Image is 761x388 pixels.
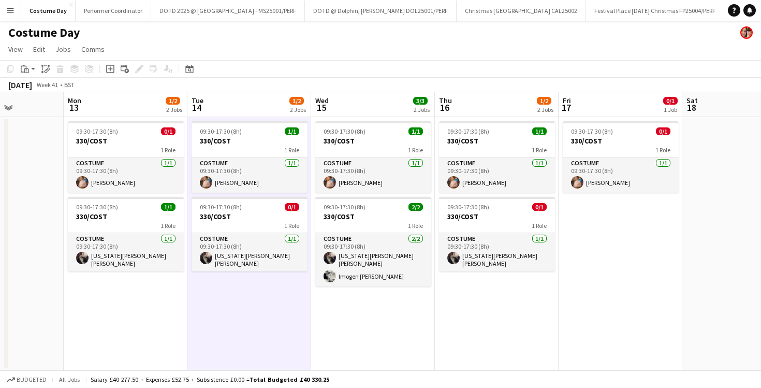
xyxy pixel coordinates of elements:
span: Wed [315,96,329,105]
span: 1/2 [289,97,304,105]
span: 1 Role [408,146,423,154]
span: 1 Role [284,222,299,229]
span: 0/1 [656,127,670,135]
span: 1 Role [532,222,547,229]
span: 1/1 [285,127,299,135]
a: Edit [29,42,49,56]
span: 14 [190,102,203,113]
span: 17 [561,102,571,113]
span: 18 [685,102,698,113]
button: Budgeted [5,374,48,385]
app-job-card: 09:30-17:30 (8h)0/1330/COST1 RoleCostume1/109:30-17:30 (8h)[PERSON_NAME] [563,121,679,193]
span: 09:30-17:30 (8h) [447,203,489,211]
app-job-card: 09:30-17:30 (8h)0/1330/COST1 RoleCostume1/109:30-17:30 (8h)[PERSON_NAME] [68,121,184,193]
h3: 330/COST [68,136,184,146]
span: 1/1 [408,127,423,135]
span: 0/1 [161,127,175,135]
h3: 330/COST [563,136,679,146]
app-job-card: 09:30-17:30 (8h)1/1330/COST1 RoleCostume1/109:30-17:30 (8h)[PERSON_NAME] [439,121,555,193]
div: 2 Jobs [166,106,182,113]
div: [DATE] [8,80,32,90]
h3: 330/COST [439,136,555,146]
app-card-role: Costume1/109:30-17:30 (8h)[PERSON_NAME] [192,157,308,193]
app-card-role: Costume1/109:30-17:30 (8h)[PERSON_NAME] [439,157,555,193]
app-job-card: 09:30-17:30 (8h)1/1330/COST1 RoleCostume1/109:30-17:30 (8h)[US_STATE][PERSON_NAME] [PERSON_NAME] [68,197,184,271]
app-user-avatar: Performer Department [740,26,753,39]
app-card-role: Costume1/109:30-17:30 (8h)[PERSON_NAME] [315,157,431,193]
div: 2 Jobs [290,106,306,113]
app-job-card: 09:30-17:30 (8h)2/2330/COST1 RoleCostume2/209:30-17:30 (8h)[US_STATE][PERSON_NAME] [PERSON_NAME]I... [315,197,431,286]
span: Tue [192,96,203,105]
span: Fri [563,96,571,105]
button: DOTD @ Dolphin, [PERSON_NAME] DOL25001/PERF [305,1,457,21]
span: 1 Role [160,222,175,229]
div: 1 Job [664,106,677,113]
span: Total Budgeted £40 330.25 [250,376,329,383]
div: Salary £40 277.50 + Expenses £52.75 + Subsistence £0.00 = [91,376,329,383]
span: 15 [314,102,329,113]
button: Performer Coordinator [76,1,151,21]
span: 09:30-17:30 (8h) [76,203,118,211]
a: Jobs [51,42,75,56]
a: View [4,42,27,56]
span: 1 Role [408,222,423,229]
app-job-card: 09:30-17:30 (8h)0/1330/COST1 RoleCostume1/109:30-17:30 (8h)[US_STATE][PERSON_NAME] [PERSON_NAME] [439,197,555,271]
span: 09:30-17:30 (8h) [324,203,365,211]
span: 0/1 [285,203,299,211]
span: 0/1 [532,203,547,211]
span: 09:30-17:30 (8h) [76,127,118,135]
h3: 330/COST [192,136,308,146]
span: Mon [68,96,81,105]
span: 09:30-17:30 (8h) [447,127,489,135]
span: 1/2 [537,97,551,105]
span: Thu [439,96,452,105]
span: View [8,45,23,54]
span: 09:30-17:30 (8h) [200,203,242,211]
button: Christmas [GEOGRAPHIC_DATA] CAL25002 [457,1,586,21]
span: 16 [437,102,452,113]
span: 1 Role [655,146,670,154]
span: 1/1 [161,203,175,211]
div: 2 Jobs [537,106,553,113]
app-card-role: Costume1/109:30-17:30 (8h)[US_STATE][PERSON_NAME] [PERSON_NAME] [192,233,308,271]
app-job-card: 09:30-17:30 (8h)1/1330/COST1 RoleCostume1/109:30-17:30 (8h)[PERSON_NAME] [192,121,308,193]
span: 1 Role [532,146,547,154]
app-card-role: Costume1/109:30-17:30 (8h)[US_STATE][PERSON_NAME] [PERSON_NAME] [439,233,555,271]
span: All jobs [57,376,82,383]
div: BST [64,81,75,89]
span: Budgeted [17,376,47,383]
app-job-card: 09:30-17:30 (8h)0/1330/COST1 RoleCostume1/109:30-17:30 (8h)[US_STATE][PERSON_NAME] [PERSON_NAME] [192,197,308,271]
h3: 330/COST [315,212,431,221]
span: 3/3 [413,97,428,105]
span: Sat [686,96,698,105]
app-card-role: Costume1/109:30-17:30 (8h)[PERSON_NAME] [68,157,184,193]
h3: 330/COST [68,212,184,221]
span: 1/1 [532,127,547,135]
span: Jobs [55,45,71,54]
div: 2 Jobs [414,106,430,113]
span: Week 41 [34,81,60,89]
app-card-role: Costume1/109:30-17:30 (8h)[PERSON_NAME] [563,157,679,193]
app-card-role: Costume2/209:30-17:30 (8h)[US_STATE][PERSON_NAME] [PERSON_NAME]Imogen [PERSON_NAME] [315,233,431,286]
span: 09:30-17:30 (8h) [324,127,365,135]
span: Comms [81,45,105,54]
div: 09:30-17:30 (8h)1/1330/COST1 RoleCostume1/109:30-17:30 (8h)[PERSON_NAME] [315,121,431,193]
span: 1 Role [160,146,175,154]
button: Costume Day [21,1,76,21]
h3: 330/COST [315,136,431,146]
button: DOTD 2025 @ [GEOGRAPHIC_DATA] - MS25001/PERF [151,1,305,21]
span: 1/2 [166,97,180,105]
span: Edit [33,45,45,54]
span: 0/1 [663,97,678,105]
span: 13 [66,102,81,113]
span: 09:30-17:30 (8h) [571,127,613,135]
a: Comms [77,42,109,56]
